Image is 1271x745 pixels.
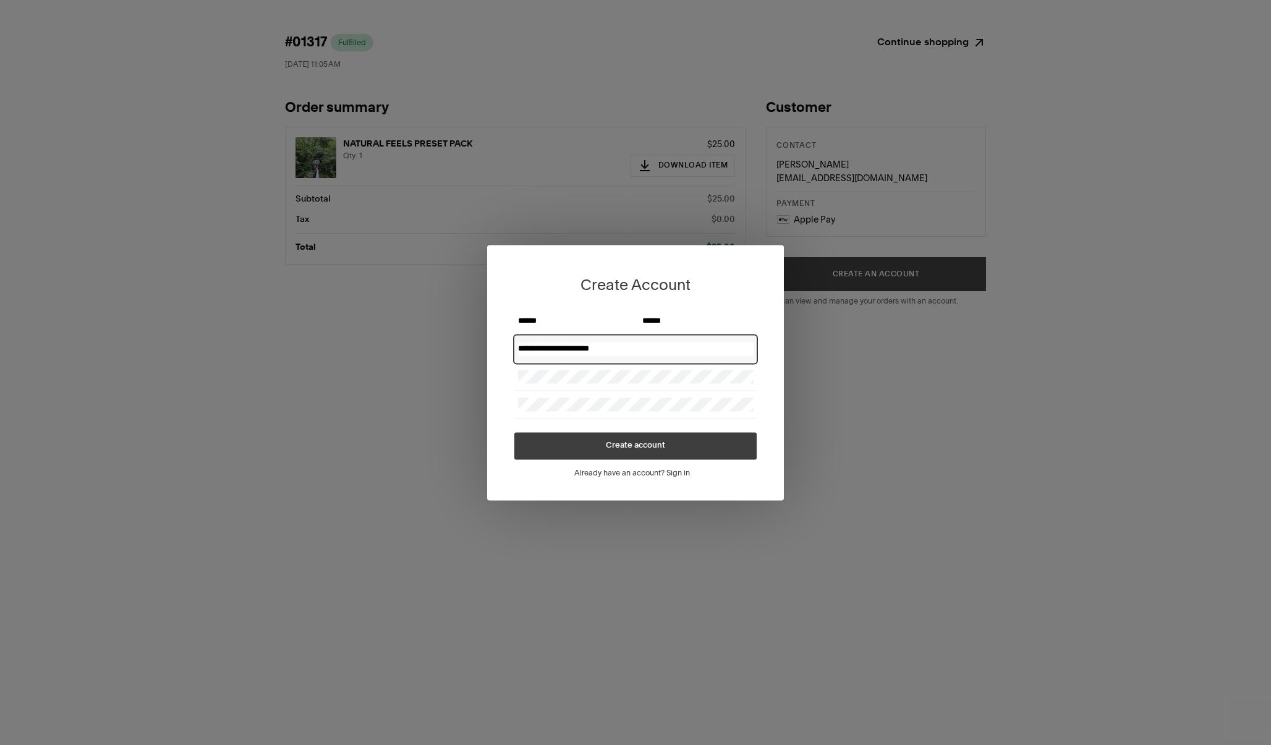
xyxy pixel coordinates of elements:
[514,272,757,297] h1: Create Account
[518,342,754,355] input: Email
[606,441,665,449] span: Create account
[514,432,757,459] button: Create account
[574,468,697,477] a: Already have an account? Sign in
[642,314,754,328] input: Last Name
[518,314,629,328] input: First Name
[574,468,690,477] span: Already have an account? Sign in
[518,398,754,411] input: Re-type Password
[518,370,754,383] input: Create Password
